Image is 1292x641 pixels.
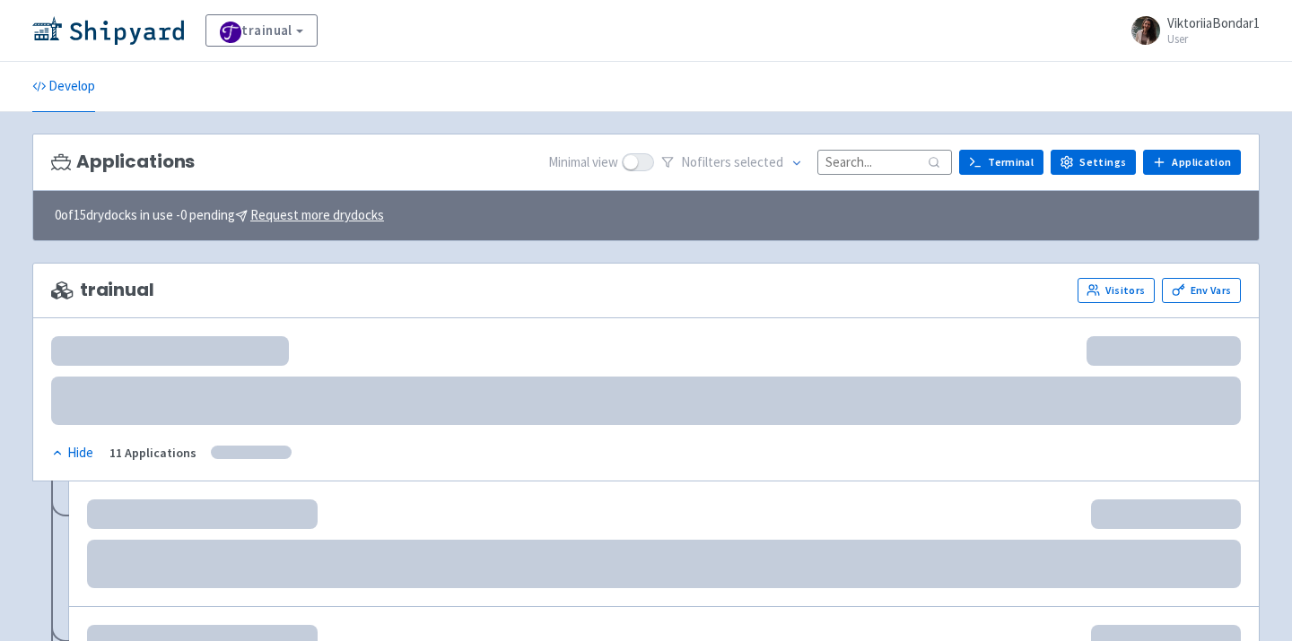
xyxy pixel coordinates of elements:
[548,152,618,173] span: Minimal view
[734,153,783,170] span: selected
[1167,33,1260,45] small: User
[1121,16,1260,45] a: ViktoriiaBondar1 User
[959,150,1043,175] a: Terminal
[1078,278,1155,303] a: Visitors
[51,280,154,300] span: trainual
[205,14,318,47] a: trainual
[1162,278,1241,303] a: Env Vars
[1051,150,1136,175] a: Settings
[681,152,783,173] span: No filter s
[51,152,195,172] h3: Applications
[32,16,184,45] img: Shipyard logo
[1143,150,1241,175] a: Application
[32,62,95,112] a: Develop
[250,206,384,223] u: Request more drydocks
[51,443,95,463] button: Hide
[1167,14,1260,31] span: ViktoriiaBondar1
[51,443,93,463] div: Hide
[109,443,196,463] div: 11 Applications
[817,150,952,174] input: Search...
[55,205,384,226] span: 0 of 15 drydocks in use - 0 pending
